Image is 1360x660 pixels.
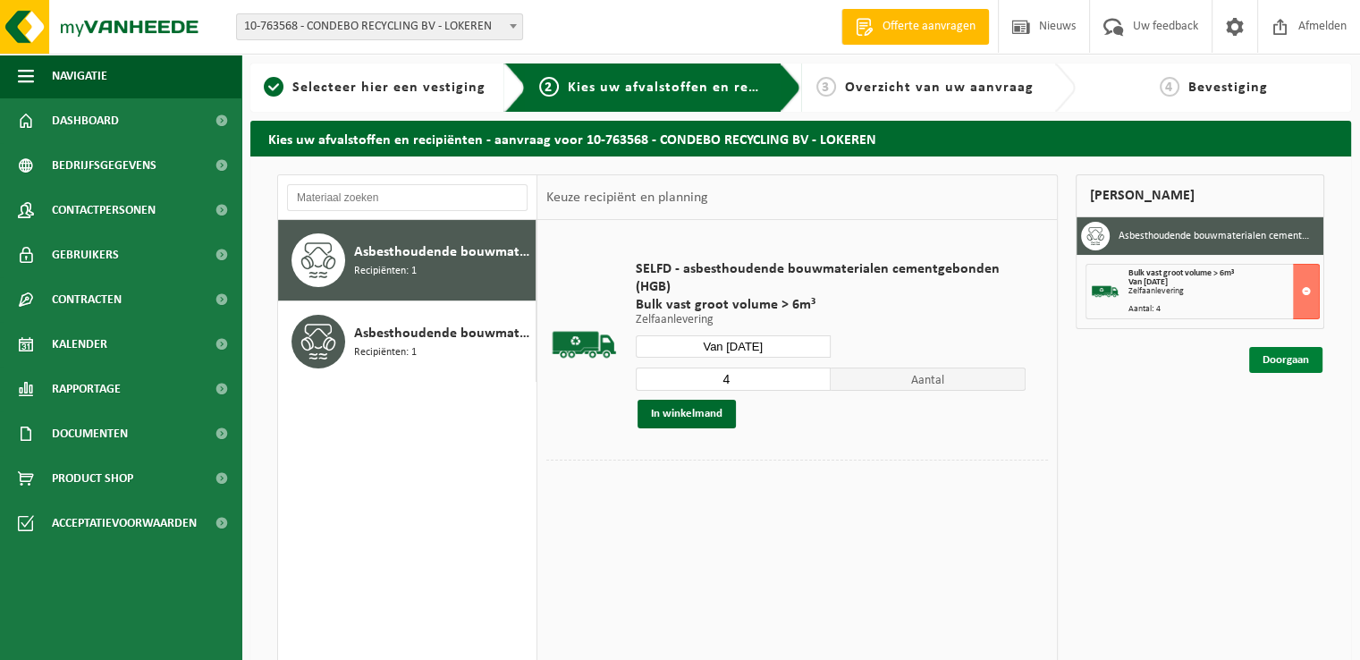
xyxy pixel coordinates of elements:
[52,367,121,411] span: Rapportage
[636,296,1026,314] span: Bulk vast groot volume > 6m³
[878,18,980,36] span: Offerte aanvragen
[537,175,716,220] div: Keuze recipiënt en planning
[1160,77,1179,97] span: 4
[52,188,156,233] span: Contactpersonen
[250,121,1351,156] h2: Kies uw afvalstoffen en recipiënten - aanvraag voor 10-763568 - CONDEBO RECYCLING BV - LOKEREN
[841,9,989,45] a: Offerte aanvragen
[52,411,128,456] span: Documenten
[52,98,119,143] span: Dashboard
[52,456,133,501] span: Product Shop
[354,344,417,361] span: Recipiënten: 1
[52,277,122,322] span: Contracten
[1128,287,1319,296] div: Zelfaanlevering
[1128,305,1319,314] div: Aantal: 4
[1119,222,1310,250] h3: Asbesthoudende bouwmaterialen cementgebonden (hechtgebonden)
[52,322,107,367] span: Kalender
[237,14,522,39] span: 10-763568 - CONDEBO RECYCLING BV - LOKEREN
[287,184,528,211] input: Materiaal zoeken
[278,220,536,301] button: Asbesthoudende bouwmaterialen cementgebonden (hechtgebonden) Recipiënten: 1
[264,77,283,97] span: 1
[52,233,119,277] span: Gebruikers
[636,314,1026,326] p: Zelfaanlevering
[354,241,531,263] span: Asbesthoudende bouwmaterialen cementgebonden (hechtgebonden)
[636,335,831,358] input: Selecteer datum
[236,13,523,40] span: 10-763568 - CONDEBO RECYCLING BV - LOKEREN
[636,260,1026,296] span: SELFD - asbesthoudende bouwmaterialen cementgebonden (HGB)
[52,143,156,188] span: Bedrijfsgegevens
[816,77,836,97] span: 3
[354,323,531,344] span: Asbesthoudende bouwmaterialen cementgebonden met isolatie(hechtgebonden)
[259,77,490,98] a: 1Selecteer hier een vestiging
[1249,347,1322,373] a: Doorgaan
[1128,268,1234,278] span: Bulk vast groot volume > 6m³
[292,80,486,95] span: Selecteer hier een vestiging
[539,77,559,97] span: 2
[638,400,736,428] button: In winkelmand
[354,263,417,280] span: Recipiënten: 1
[1128,277,1168,287] strong: Van [DATE]
[52,501,197,546] span: Acceptatievoorwaarden
[568,80,814,95] span: Kies uw afvalstoffen en recipiënten
[831,368,1026,391] span: Aantal
[845,80,1034,95] span: Overzicht van uw aanvraag
[1076,174,1324,217] div: [PERSON_NAME]
[1188,80,1268,95] span: Bevestiging
[278,301,536,382] button: Asbesthoudende bouwmaterialen cementgebonden met isolatie(hechtgebonden) Recipiënten: 1
[52,54,107,98] span: Navigatie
